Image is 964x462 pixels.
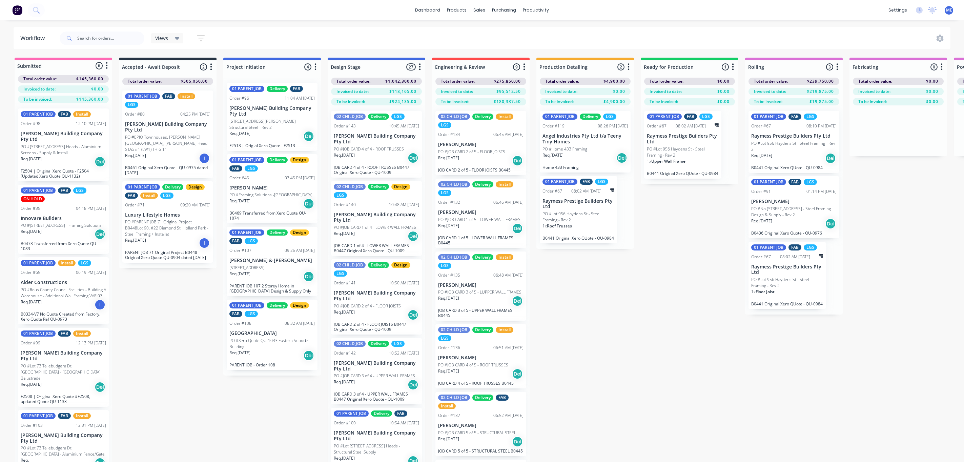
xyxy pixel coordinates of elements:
p: [STREET_ADDRESS][PERSON_NAME] - Structural Steel - Rev 2 [229,118,315,130]
div: 01 PARENT JOB [21,111,56,117]
div: Order #143 [334,123,356,129]
div: Del [95,229,105,240]
p: Req. [DATE] [751,218,772,224]
p: [PERSON_NAME] Building Company Pty Ltd [229,105,315,117]
p: PO #JOB CARD 4 of 5 - ROOF TRUSSES [438,362,508,368]
p: Req. [DATE] [21,228,42,235]
p: PO #JOB CARD 4 of 4 - ROOF TRUSSES [334,146,404,152]
p: [PERSON_NAME] Building Company Pty Ltd [334,290,419,302]
p: [PERSON_NAME] [229,185,315,191]
div: Order #67 [751,254,771,260]
p: PO #JOB CARD 1 of 5 - LOWER WALL FRAMES [438,217,520,223]
p: B0469 Transferred from Xero Quote QU-1074 [229,210,315,221]
div: Del [616,153,627,163]
div: Order #136 [438,345,460,351]
span: 1 x [647,158,651,164]
p: JOB CARD 2 of 4 - FLOOR JOISTS B0447 Original Xero Quote - QU-1009 [334,322,419,332]
div: FAB [788,244,801,250]
div: Order #119 [542,123,565,129]
div: Install [496,181,513,187]
div: 01:14 PM [DATE] [806,188,837,195]
div: 01 PARENT JOB [751,179,786,185]
a: dashboard [412,5,444,15]
div: Order #135 [438,272,460,278]
div: 03:45 PM [DATE] [285,175,315,181]
p: JOB CARD 1 of 5 - LOWER WALL FRAMES B0445 [438,235,524,245]
div: 09:25 AM [DATE] [285,247,315,254]
div: FAB [162,93,175,99]
div: 01 PARENT JOB [125,93,160,99]
span: ME [946,7,952,13]
div: 02 CHILD JOB [438,181,470,187]
p: Req. [DATE] [21,299,42,305]
p: B0473 Transferred from Xero Quote QU-1083 [21,241,106,251]
div: Design [290,157,309,163]
div: Delivery [267,157,288,163]
div: 08:02 AM [DATE] [571,188,601,194]
div: 02 CHILD JOB [438,395,470,401]
div: 01 PARENT JOBDeliveryLGSOrder #11908:26 PM [DATE]Angel Industries Pty Ltd t/a Teeny Tiny HomesPO ... [540,111,631,173]
p: B0441 Original Xero QUote - QU-0984 [751,165,837,170]
div: Del [408,379,418,390]
div: 01 PARENT JOBDeliveryDesignFABLGSOrder #10808:32 AM [DATE][GEOGRAPHIC_DATA]PO #Xero Quote QU-1033... [227,300,317,370]
span: 1 x [751,289,756,295]
div: Delivery [371,410,392,417]
div: 08:32 AM [DATE] [285,320,315,326]
div: 01 PARENT JOB [125,184,160,190]
div: Delivery [580,114,601,120]
div: Del [408,231,418,242]
div: Order #96 [229,95,249,101]
p: B0441 Original Xero QUote - QU-0984 [647,171,719,176]
div: 02 CHILD JOB [334,341,366,347]
p: [PERSON_NAME] Building Company Pty Ltd [21,131,106,142]
p: PO #Lot 956 Haydens St - Steel Framing - Rev 2 [542,211,614,223]
p: B0441 Original Xero QUote - QU-0984 [542,236,614,241]
div: 01 PARENT JOB [542,179,577,185]
p: Home 433 Framing [542,165,628,170]
div: 01 PARENT JOBDeliveryDesignFABInstallLGSOrder #7109:20 AM [DATE]Luxury Lifestyle HomesPO #PARENT ... [122,181,213,263]
div: 01 PARENT JOBDeliveryDesignFABLGSOrder #10709:25 AM [DATE][PERSON_NAME] & [PERSON_NAME][STREET_AD... [227,227,317,296]
div: 01 PARENT JOB [229,86,264,92]
div: Delivery [472,114,493,120]
span: Roof Trusses [547,223,572,229]
div: 06:46 AM [DATE] [493,199,524,205]
div: Del [303,198,314,209]
div: Delivery [472,327,493,333]
p: Raymess Prestige Builders Pty Ltd [647,133,719,145]
p: [PERSON_NAME] [438,355,524,361]
p: [STREET_ADDRESS] [229,265,265,271]
p: PO #Framing Solutions -[GEOGRAPHIC_DATA] [229,192,312,198]
div: Delivery [368,184,389,190]
div: Del [408,153,418,163]
div: Del [95,156,105,167]
div: LGS [78,260,91,266]
div: Del [303,350,314,361]
p: JOB CARD 1 of 4 - LOWER WALL FRAMES B0447 Original Xero Quote - QU-1009 [334,243,419,253]
p: F2504 | Original Xero Quote - F2504 (Updated Xero Quote QU-1132) [21,168,106,179]
p: PO #No.[STREET_ADDRESS] - Steel Framing Design & Supply - Rev 2 [751,206,837,218]
div: Order #134 [438,132,460,138]
div: Del [512,368,523,379]
div: 01 PARENT JOBFABInstallLGSOrder #8004:25 PM [DATE][PERSON_NAME] Building Company Pty LtdPO #EPIQ ... [122,91,213,178]
div: FAB [58,187,71,194]
p: Req. [DATE] [542,152,563,158]
p: PO #JOB CARD 1 of 4 - LOWER WALL FRAMES [334,224,416,230]
div: LGS [125,102,138,108]
div: LGS [245,165,258,172]
p: PO #Lot 73 Tallebudgera Dr, [GEOGRAPHIC_DATA] - [GEOGRAPHIC_DATA] Balustrade [21,363,106,381]
div: LGS [804,244,817,250]
div: 02 CHILD JOB [438,114,470,120]
div: 01 PARENT JOBFABLGSOrder #9101:14 PM [DATE][PERSON_NAME]PO #No.[STREET_ADDRESS] - Steel Framing D... [748,176,839,238]
div: 01 PARENT JOB [751,244,786,250]
span: 1 x [542,223,547,229]
div: I [95,299,105,310]
p: [PERSON_NAME] Building Company Pty Ltd [334,360,419,372]
div: 02 CHILD JOBDeliveryInstallLGSOrder #13606:51 AM [DATE][PERSON_NAME]PO #JOB CARD 4 of 5 - ROOF TR... [435,324,526,388]
div: Order #98 [21,121,40,127]
div: Delivery [267,86,288,92]
div: 01 PARENT JOBFABLGSOrder #6708:02 AM [DATE]Raymess Prestige Builders Pty LtdPO #Lot 956 Haydens S... [540,176,617,244]
div: LGS [245,238,258,244]
p: [PERSON_NAME] [438,209,524,215]
p: JOB CARD 3 of 5 - UPPER WALL FRAMES B0445 [438,308,524,318]
div: 08:02 AM [DATE] [676,123,706,129]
